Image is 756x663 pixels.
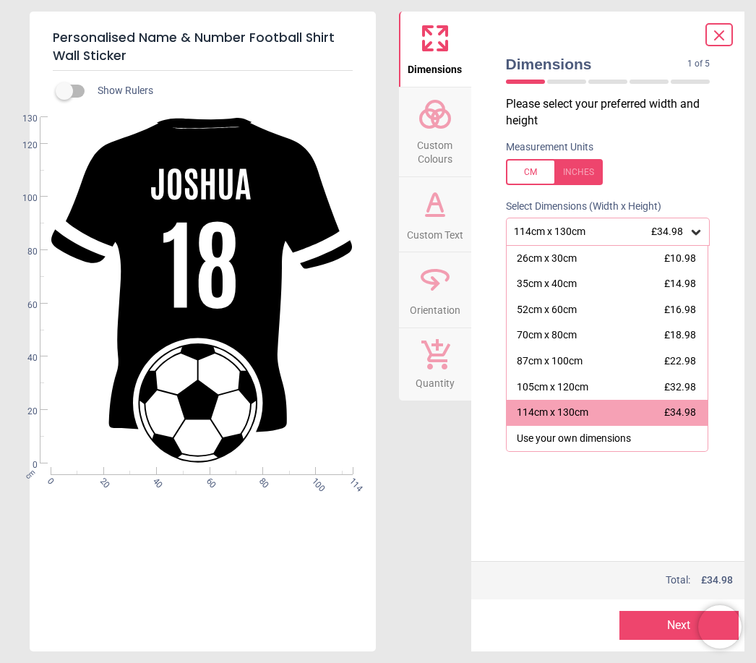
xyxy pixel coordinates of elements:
[517,354,583,369] div: 87cm x 100cm
[506,140,593,155] label: Measurement Units
[10,192,38,205] span: 100
[506,54,688,74] span: Dimensions
[10,352,38,364] span: 40
[10,140,38,152] span: 120
[10,299,38,312] span: 60
[517,252,577,266] div: 26cm x 30cm
[408,56,462,77] span: Dimensions
[256,476,265,485] span: 80
[399,177,471,252] button: Custom Text
[687,58,710,70] span: 1 of 5
[97,476,106,485] span: 20
[664,304,696,315] span: £16.98
[664,381,696,393] span: £32.98
[64,82,376,100] div: Show Rulers
[399,12,471,87] button: Dimensions
[410,296,460,318] span: Orientation
[10,113,38,125] span: 130
[399,252,471,328] button: Orientation
[664,355,696,367] span: £22.98
[698,605,742,649] iframe: Brevo live chat
[651,226,683,237] span: £34.98
[517,303,577,317] div: 52cm x 60cm
[309,476,318,485] span: 100
[407,221,463,243] span: Custom Text
[150,476,159,485] span: 40
[517,432,631,446] div: Use your own dimensions
[512,226,690,238] div: 114cm x 130cm
[53,23,353,71] h5: Personalised Name & Number Football Shirt Wall Sticker
[23,468,36,481] span: cm
[517,277,577,291] div: 35cm x 40cm
[517,328,577,343] div: 70cm x 80cm
[517,380,588,395] div: 105cm x 120cm
[10,246,38,258] span: 80
[504,573,734,588] div: Total:
[506,96,722,129] p: Please select your preferred width and height
[664,329,696,341] span: £18.98
[494,200,661,214] label: Select Dimensions (Width x Height)
[664,406,696,418] span: £34.98
[701,573,733,588] span: £
[10,459,38,471] span: 0
[400,132,470,167] span: Custom Colours
[664,252,696,264] span: £10.98
[44,476,53,485] span: 0
[399,87,471,176] button: Custom Colours
[399,328,471,401] button: Quantity
[10,406,38,418] span: 20
[203,476,212,485] span: 60
[416,369,455,391] span: Quantity
[517,406,588,420] div: 114cm x 130cm
[664,278,696,289] span: £14.98
[346,476,356,485] span: 114
[619,611,739,640] button: Next
[707,574,733,586] span: 34.98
